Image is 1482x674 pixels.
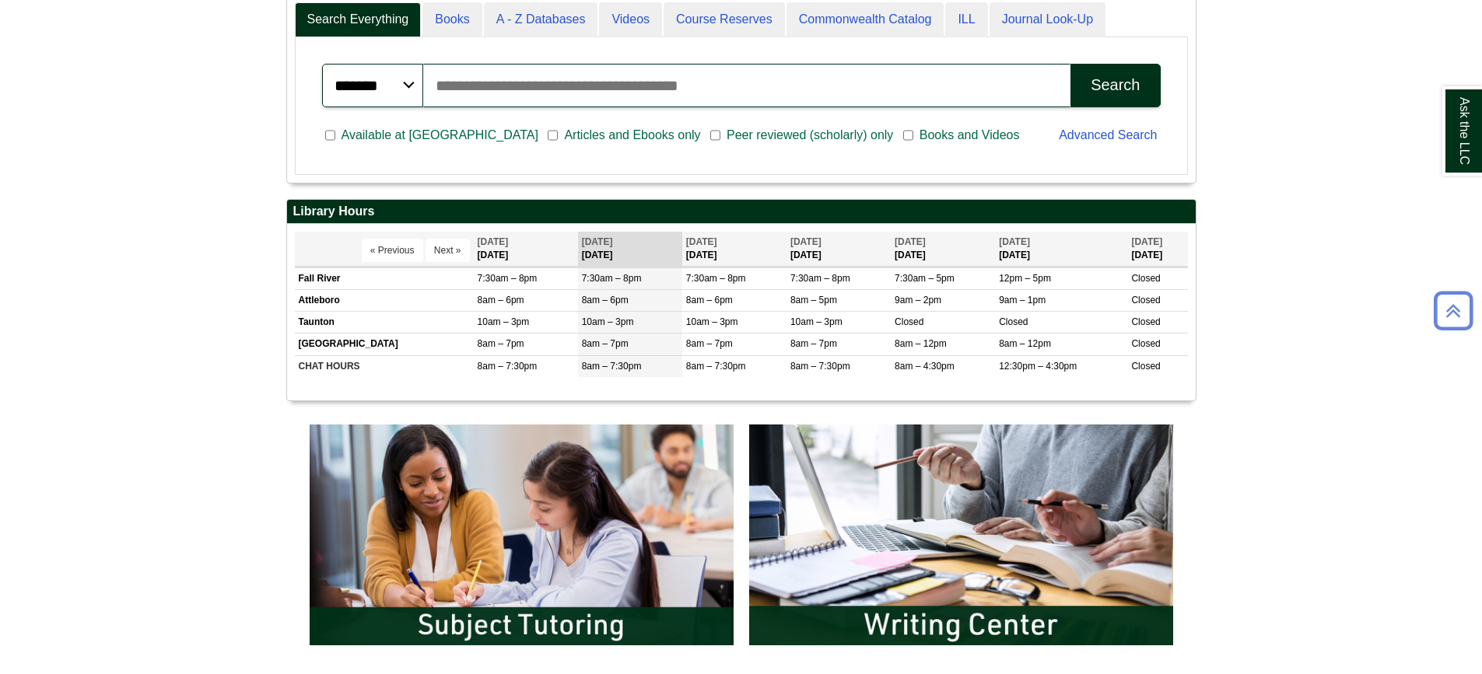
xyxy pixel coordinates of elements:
th: [DATE] [891,232,995,267]
span: 8am – 7:30pm [686,361,746,372]
span: [DATE] [895,236,926,247]
span: Peer reviewed (scholarly) only [720,126,899,145]
button: « Previous [362,239,423,262]
input: Available at [GEOGRAPHIC_DATA] [325,128,335,142]
span: 7:30am – 8pm [790,273,850,284]
a: ILL [945,2,987,37]
span: Closed [1131,361,1160,372]
span: 10am – 3pm [686,316,738,327]
span: 9am – 1pm [999,295,1046,306]
td: Attleboro [295,290,474,312]
span: 8am – 6pm [582,295,629,306]
th: [DATE] [787,232,891,267]
span: [DATE] [686,236,717,247]
span: 10am – 3pm [790,316,843,327]
span: Closed [1131,295,1160,306]
img: Writing Center Information [741,417,1181,653]
span: 8am – 7:30pm [582,361,642,372]
h2: Library Hours [287,200,1196,224]
span: 12:30pm – 4:30pm [999,361,1077,372]
span: 8am – 7pm [582,338,629,349]
td: CHAT HOURS [295,355,474,377]
a: Advanced Search [1059,128,1157,141]
span: 7:30am – 8pm [686,273,746,284]
td: Fall River [295,267,474,289]
span: 8am – 5pm [790,295,837,306]
span: 8am – 7pm [790,338,837,349]
span: 12pm – 5pm [999,273,1051,284]
button: Next » [426,239,470,262]
span: 7:30am – 8pm [478,273,538,284]
span: Closed [1131,273,1160,284]
td: Taunton [295,312,474,334]
span: 8am – 7pm [686,338,733,349]
span: [DATE] [1131,236,1162,247]
span: Closed [1131,316,1160,327]
span: 7:30am – 8pm [582,273,642,284]
span: 10am – 3pm [478,316,530,327]
span: [DATE] [999,236,1030,247]
input: Peer reviewed (scholarly) only [710,128,720,142]
a: Commonwealth Catalog [787,2,944,37]
a: Back to Top [1428,300,1478,321]
span: Closed [1131,338,1160,349]
span: Available at [GEOGRAPHIC_DATA] [335,126,545,145]
th: [DATE] [578,232,682,267]
span: [DATE] [790,236,822,247]
th: [DATE] [1127,232,1187,267]
span: 9am – 2pm [895,295,941,306]
div: Search [1091,76,1140,94]
div: slideshow [302,417,1181,660]
span: 10am – 3pm [582,316,634,327]
span: 8am – 7pm [478,338,524,349]
th: [DATE] [474,232,578,267]
a: Course Reserves [664,2,785,37]
a: Videos [599,2,662,37]
input: Articles and Ebooks only [548,128,558,142]
span: Closed [895,316,923,327]
span: 8am – 6pm [686,295,733,306]
img: Subject Tutoring Information [302,417,741,653]
span: [DATE] [582,236,613,247]
a: Journal Look-Up [990,2,1105,37]
span: [DATE] [478,236,509,247]
span: Articles and Ebooks only [558,126,706,145]
button: Search [1070,64,1160,107]
span: 8am – 7:30pm [478,361,538,372]
span: 7:30am – 5pm [895,273,955,284]
span: 8am – 7:30pm [790,361,850,372]
input: Books and Videos [903,128,913,142]
a: A - Z Databases [484,2,598,37]
td: [GEOGRAPHIC_DATA] [295,334,474,355]
span: 8am – 6pm [478,295,524,306]
th: [DATE] [682,232,787,267]
span: Books and Videos [913,126,1026,145]
th: [DATE] [995,232,1127,267]
span: 8am – 4:30pm [895,361,955,372]
a: Books [422,2,482,37]
span: 8am – 12pm [999,338,1051,349]
span: Closed [999,316,1028,327]
a: Search Everything [295,2,422,37]
span: 8am – 12pm [895,338,947,349]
